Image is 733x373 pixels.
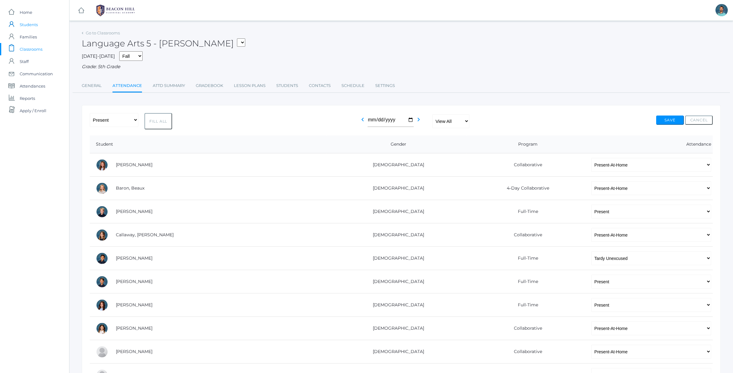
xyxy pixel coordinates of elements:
[82,53,115,59] span: [DATE]-[DATE]
[466,200,585,223] td: Full-Time
[326,293,467,317] td: [DEMOGRAPHIC_DATA]
[685,116,713,125] button: Cancel
[116,302,152,308] a: [PERSON_NAME]
[196,80,223,92] a: Gradebook
[466,270,585,293] td: Full-Time
[82,80,102,92] a: General
[96,229,108,241] div: Kennedy Callaway
[466,317,585,340] td: Collaborative
[96,206,108,218] div: Elliot Burke
[585,135,713,153] th: Attendance
[326,270,467,293] td: [DEMOGRAPHIC_DATA]
[112,80,142,93] a: Attendance
[466,247,585,270] td: Full-Time
[359,116,366,123] i: chevron_left
[90,135,326,153] th: Student
[20,31,37,43] span: Families
[93,3,139,18] img: BHCALogos-05-308ed15e86a5a0abce9b8dd61676a3503ac9727e845dece92d48e8588c001991.png
[96,346,108,358] div: Pauline Harris
[116,255,152,261] a: [PERSON_NAME]
[466,135,585,153] th: Program
[466,177,585,200] td: 4-Day Collaborative
[116,232,174,238] a: Callaway, [PERSON_NAME]
[86,30,120,35] a: Go to Classrooms
[656,116,684,125] button: Save
[415,119,422,124] a: chevron_right
[96,182,108,194] div: Beaux Baron
[82,39,245,48] h2: Language Arts 5 - [PERSON_NAME]
[309,80,331,92] a: Contacts
[20,104,46,117] span: Apply / Enroll
[116,185,144,191] a: Baron, Beaux
[415,116,422,123] i: chevron_right
[116,162,152,167] a: [PERSON_NAME]
[20,43,42,55] span: Classrooms
[82,63,721,70] div: Grade: 5th Grade
[359,119,366,124] a: chevron_left
[20,80,45,92] span: Attendances
[326,153,467,177] td: [DEMOGRAPHIC_DATA]
[96,322,108,335] div: Ceylee Ekdahl
[20,68,53,80] span: Communication
[466,223,585,247] td: Collaborative
[326,200,467,223] td: [DEMOGRAPHIC_DATA]
[116,325,152,331] a: [PERSON_NAME]
[326,340,467,363] td: [DEMOGRAPHIC_DATA]
[466,340,585,363] td: Collaborative
[326,135,467,153] th: Gender
[20,18,38,31] span: Students
[466,293,585,317] td: Full-Time
[153,80,185,92] a: Attd Summary
[96,252,108,265] div: Gunnar Carey
[326,177,467,200] td: [DEMOGRAPHIC_DATA]
[144,113,172,129] button: Fill All
[96,276,108,288] div: Levi Dailey-Langin
[20,55,29,68] span: Staff
[326,223,467,247] td: [DEMOGRAPHIC_DATA]
[116,279,152,284] a: [PERSON_NAME]
[96,159,108,171] div: Ella Arnold
[96,299,108,311] div: Kadyn Ehrlich
[276,80,298,92] a: Students
[375,80,395,92] a: Settings
[326,317,467,340] td: [DEMOGRAPHIC_DATA]
[326,247,467,270] td: [DEMOGRAPHIC_DATA]
[341,80,365,92] a: Schedule
[466,153,585,177] td: Collaborative
[20,92,35,104] span: Reports
[234,80,266,92] a: Lesson Plans
[116,349,152,354] a: [PERSON_NAME]
[116,209,152,214] a: [PERSON_NAME]
[715,4,728,16] div: Westen Taylor
[20,6,32,18] span: Home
